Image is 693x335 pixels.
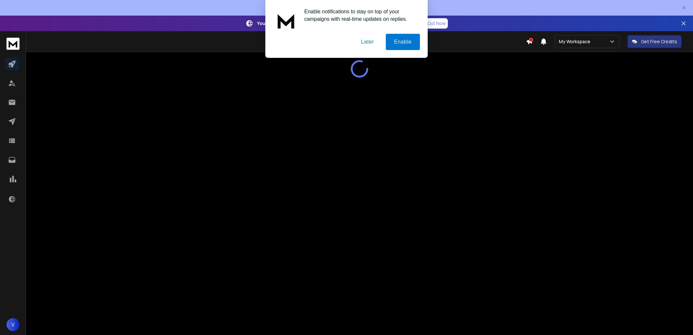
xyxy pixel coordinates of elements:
[299,8,420,23] div: Enable notifications to stay on top of your campaigns with real-time updates on replies.
[353,34,382,50] button: Later
[6,318,19,331] button: V
[273,8,299,34] img: notification icon
[386,34,420,50] button: Enable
